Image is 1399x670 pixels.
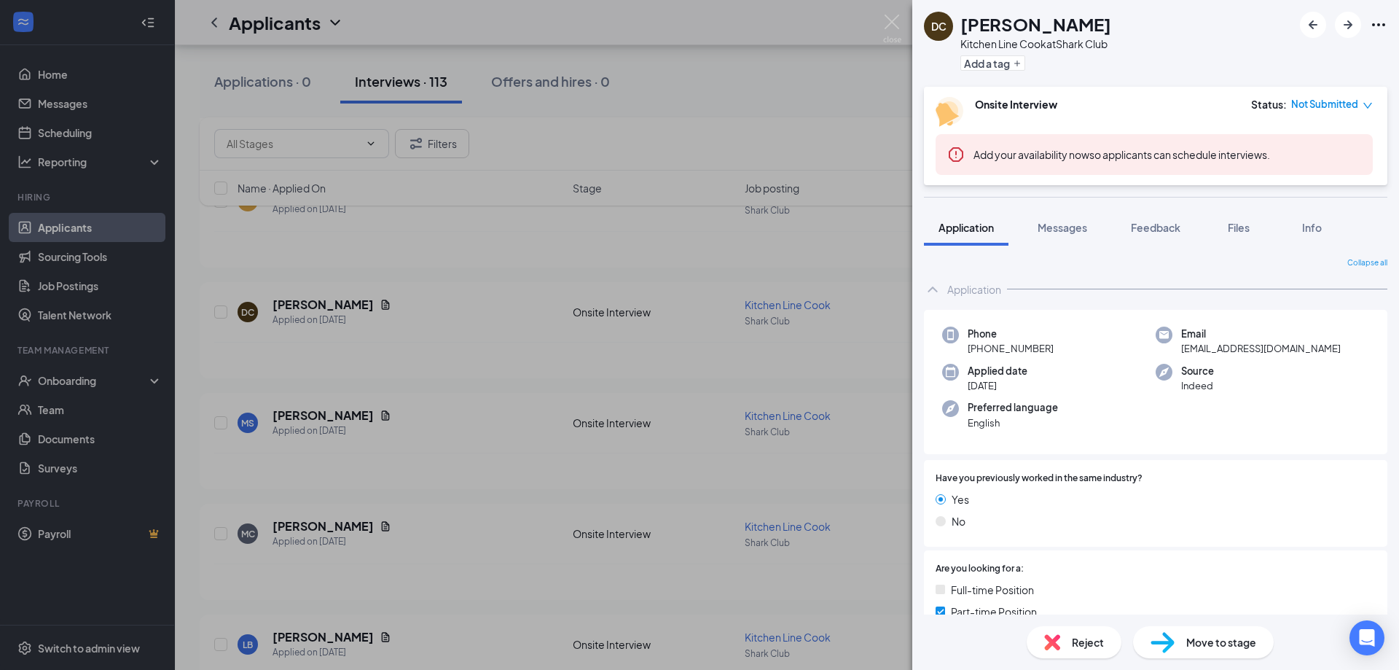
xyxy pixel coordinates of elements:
[1186,634,1256,650] span: Move to stage
[960,36,1111,51] div: Kitchen Line Cook at Shark Club
[1181,327,1341,341] span: Email
[1038,221,1087,234] span: Messages
[1300,12,1326,38] button: ArrowLeftNew
[968,378,1027,393] span: [DATE]
[1347,257,1387,269] span: Collapse all
[952,513,965,529] span: No
[960,12,1111,36] h1: [PERSON_NAME]
[938,221,994,234] span: Application
[924,281,941,298] svg: ChevronUp
[968,364,1027,378] span: Applied date
[1181,378,1214,393] span: Indeed
[952,491,969,507] span: Yes
[1181,341,1341,356] span: [EMAIL_ADDRESS][DOMAIN_NAME]
[975,98,1057,111] b: Onsite Interview
[936,472,1143,486] span: Have you previously worked in the same industry?
[1335,12,1361,38] button: ArrowRight
[968,327,1054,341] span: Phone
[1304,16,1322,34] svg: ArrowLeftNew
[1291,97,1358,112] span: Not Submitted
[931,19,947,34] div: DC
[960,55,1025,71] button: PlusAdd a tag
[936,562,1024,576] span: Are you looking for a:
[1072,634,1104,650] span: Reject
[968,400,1058,415] span: Preferred language
[1251,97,1287,112] div: Status :
[1228,221,1250,234] span: Files
[1181,364,1214,378] span: Source
[951,582,1034,598] span: Full-time Position
[1131,221,1180,234] span: Feedback
[947,282,1001,297] div: Application
[947,146,965,163] svg: Error
[973,147,1089,162] button: Add your availability now
[973,148,1270,161] span: so applicants can schedule interviews.
[1363,101,1373,111] span: down
[1302,221,1322,234] span: Info
[951,604,1037,620] span: Part-time Position
[968,341,1054,356] span: [PHONE_NUMBER]
[968,416,1058,430] span: English
[1339,16,1357,34] svg: ArrowRight
[1349,620,1384,655] div: Open Intercom Messenger
[1370,16,1387,34] svg: Ellipses
[1013,59,1022,68] svg: Plus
